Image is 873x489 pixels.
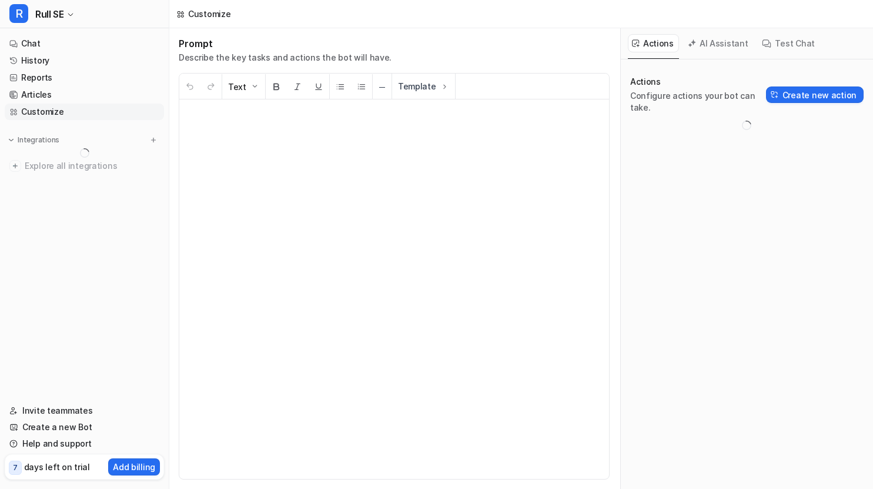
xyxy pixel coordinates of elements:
a: Articles [5,87,164,103]
span: Rull SE [35,6,63,22]
button: Integrations [5,134,63,146]
span: Explore all integrations [25,157,159,175]
img: expand menu [7,136,15,144]
img: Italic [293,82,302,91]
a: Chat [5,35,164,52]
a: Create a new Bot [5,419,164,435]
img: Undo [185,82,195,91]
p: Actions [630,76,766,88]
img: menu_add.svg [149,136,158,144]
img: Dropdown Down Arrow [250,82,259,91]
button: Actions [628,34,679,52]
img: Template [440,82,449,91]
button: Underline [308,74,329,99]
span: R [9,4,28,23]
div: Customize [188,8,230,20]
p: Describe the key tasks and actions the bot will have. [179,52,392,64]
button: Undo [179,74,200,99]
button: Ordered List [351,74,372,99]
button: Bold [266,74,287,99]
button: Add billing [108,458,160,475]
img: Ordered List [357,82,366,91]
button: Italic [287,74,308,99]
p: 7 [13,463,18,473]
img: explore all integrations [9,160,21,172]
a: History [5,52,164,69]
img: Redo [206,82,216,91]
a: Invite teammates [5,402,164,419]
p: Add billing [113,461,155,473]
button: Unordered List [330,74,351,99]
button: Create new action [766,87,864,103]
button: Text [222,74,265,99]
button: AI Assistant [684,34,754,52]
p: Configure actions your bot can take. [630,90,766,114]
a: Explore all integrations [5,158,164,174]
img: Create action [771,91,779,99]
button: Template [392,74,455,99]
a: Customize [5,104,164,120]
p: Integrations [18,135,59,145]
h1: Prompt [179,38,392,49]
img: Unordered List [336,82,345,91]
a: Help and support [5,435,164,452]
button: Test Chat [758,34,820,52]
a: Reports [5,69,164,86]
img: Underline [314,82,323,91]
img: Bold [272,82,281,91]
button: ─ [373,74,392,99]
p: days left on trial [24,461,90,473]
button: Redo [200,74,222,99]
